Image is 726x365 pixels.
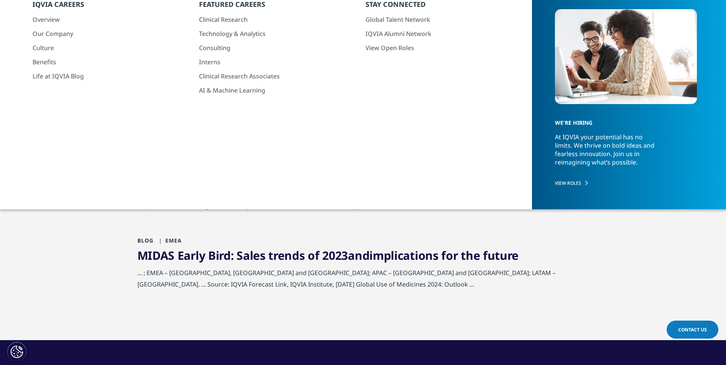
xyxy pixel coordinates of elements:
a: Clinical Research Associates [199,72,352,80]
span: and [348,248,369,263]
p: At IQVIA your potential has no limits. We thrive on bold ideas and fearless innovation. Join us i... [555,133,661,173]
span: EMEA [156,237,182,244]
a: Life at IQVIA Blog [33,72,185,80]
a: Consulting [199,44,352,52]
a: Culture [33,44,185,52]
a: Benefits [33,58,185,66]
a: Interns [199,58,352,66]
img: 2213_cheerful-young-colleagues-using-laptop.jpg [555,9,697,104]
a: Our Company [33,29,185,38]
a: AI & Machine Learning [199,86,352,95]
button: Cookies Settings [7,342,26,361]
span: Blog [137,237,154,244]
h5: WE'RE HIRING [555,106,690,133]
a: VIEW ROLES [555,180,697,186]
a: Technology & Analytics [199,29,352,38]
a: Clinical Research [199,15,352,24]
a: Contact Us [667,321,718,339]
a: Overview [33,15,185,24]
a: View Open Roles [365,44,518,52]
a: Global Talent Network [365,15,518,24]
a: IQVIA Alumni Network [365,29,518,38]
div: ... ; EMEA – [GEOGRAPHIC_DATA], [GEOGRAPHIC_DATA] and [GEOGRAPHIC_DATA]; APAC – [GEOGRAPHIC_DATA]... [137,267,589,294]
span: Contact Us [678,326,707,333]
a: MIDAS Early Bird: Sales trends of 2023andimplications for the future [137,248,519,263]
